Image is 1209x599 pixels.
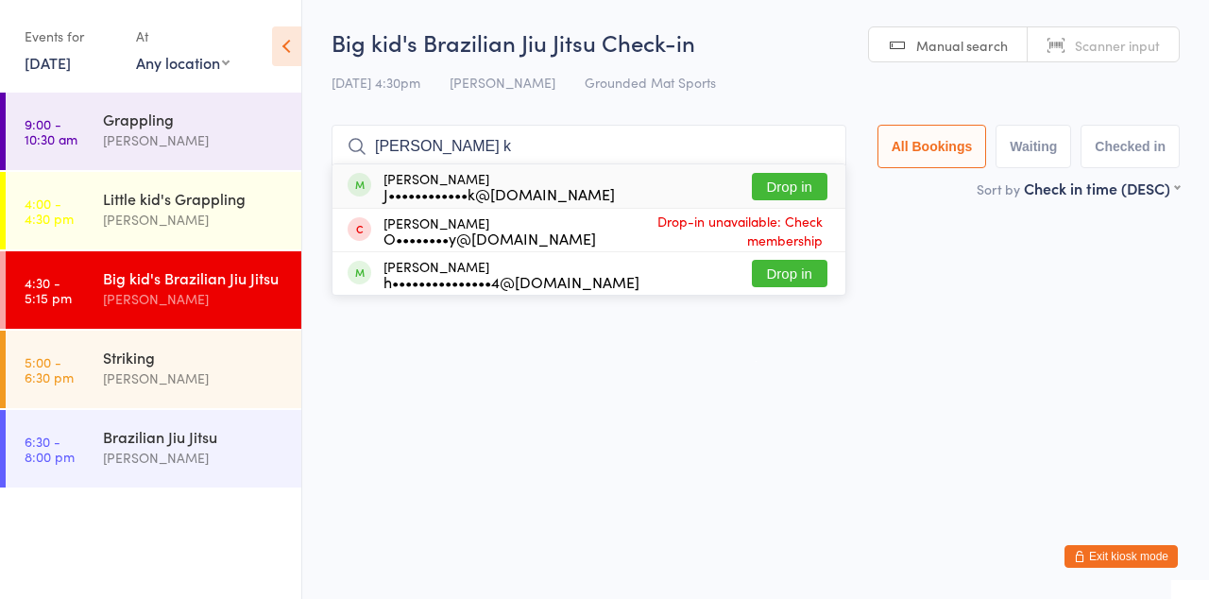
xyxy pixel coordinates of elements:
time: 4:30 - 5:15 pm [25,275,72,305]
div: [PERSON_NAME] [383,215,596,246]
span: Scanner input [1075,36,1160,55]
a: [DATE] [25,52,71,73]
div: Striking [103,347,285,368]
div: Any location [136,52,230,73]
div: [PERSON_NAME] [103,129,285,151]
div: O••••••••y@[DOMAIN_NAME] [383,231,596,246]
div: Grappling [103,109,285,129]
span: [PERSON_NAME] [450,73,555,92]
span: Grounded Mat Sports [585,73,716,92]
div: [PERSON_NAME] [103,368,285,389]
button: Drop in [752,260,827,287]
a: 6:30 -8:00 pmBrazilian Jiu Jitsu[PERSON_NAME] [6,410,301,488]
a: 4:30 -5:15 pmBig kid's Brazilian Jiu Jitsu[PERSON_NAME] [6,251,301,329]
label: Sort by [977,180,1020,198]
div: [PERSON_NAME] [103,209,285,231]
div: At [136,21,230,52]
button: Drop in [752,173,827,200]
h2: Big kid's Brazilian Jiu Jitsu Check-in [332,26,1180,58]
div: [PERSON_NAME] [103,288,285,310]
button: Checked in [1081,125,1180,168]
div: Events for [25,21,117,52]
a: 9:00 -10:30 amGrappling[PERSON_NAME] [6,93,301,170]
div: Big kid's Brazilian Jiu Jitsu [103,267,285,288]
time: 4:00 - 4:30 pm [25,196,74,226]
time: 6:30 - 8:00 pm [25,434,75,464]
button: Exit kiosk mode [1064,545,1178,568]
button: All Bookings [877,125,987,168]
div: [PERSON_NAME] [383,171,615,201]
div: Brazilian Jiu Jitsu [103,426,285,447]
div: Check in time (DESC) [1024,178,1180,198]
a: 4:00 -4:30 pmLittle kid's Grappling[PERSON_NAME] [6,172,301,249]
input: Search [332,125,846,168]
button: Waiting [996,125,1071,168]
div: h•••••••••••••••4@[DOMAIN_NAME] [383,274,639,289]
div: Little kid's Grappling [103,188,285,209]
div: [PERSON_NAME] [383,259,639,289]
span: Manual search [916,36,1008,55]
time: 5:00 - 6:30 pm [25,354,74,385]
div: J••••••••••••k@[DOMAIN_NAME] [383,186,615,201]
time: 9:00 - 10:30 am [25,116,77,146]
a: 5:00 -6:30 pmStriking[PERSON_NAME] [6,331,301,408]
div: [PERSON_NAME] [103,447,285,469]
span: [DATE] 4:30pm [332,73,420,92]
span: Drop-in unavailable: Check membership [596,207,827,254]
